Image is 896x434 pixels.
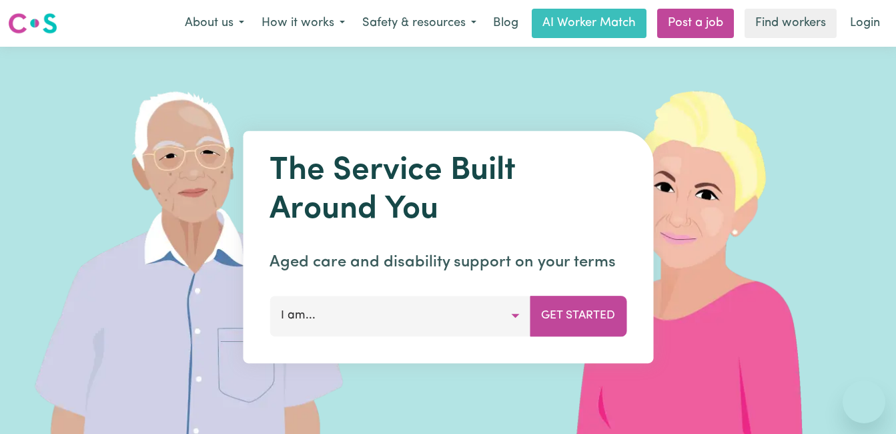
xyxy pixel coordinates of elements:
a: Blog [485,9,526,38]
button: I am... [270,296,530,336]
button: How it works [253,9,354,37]
img: Careseekers logo [8,11,57,35]
iframe: Button to launch messaging window [843,381,885,423]
p: Aged care and disability support on your terms [270,250,626,274]
button: Get Started [530,296,626,336]
a: Find workers [745,9,837,38]
a: Login [842,9,888,38]
h1: The Service Built Around You [270,152,626,229]
a: Careseekers logo [8,8,57,39]
button: About us [176,9,253,37]
a: Post a job [657,9,734,38]
button: Safety & resources [354,9,485,37]
a: AI Worker Match [532,9,646,38]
